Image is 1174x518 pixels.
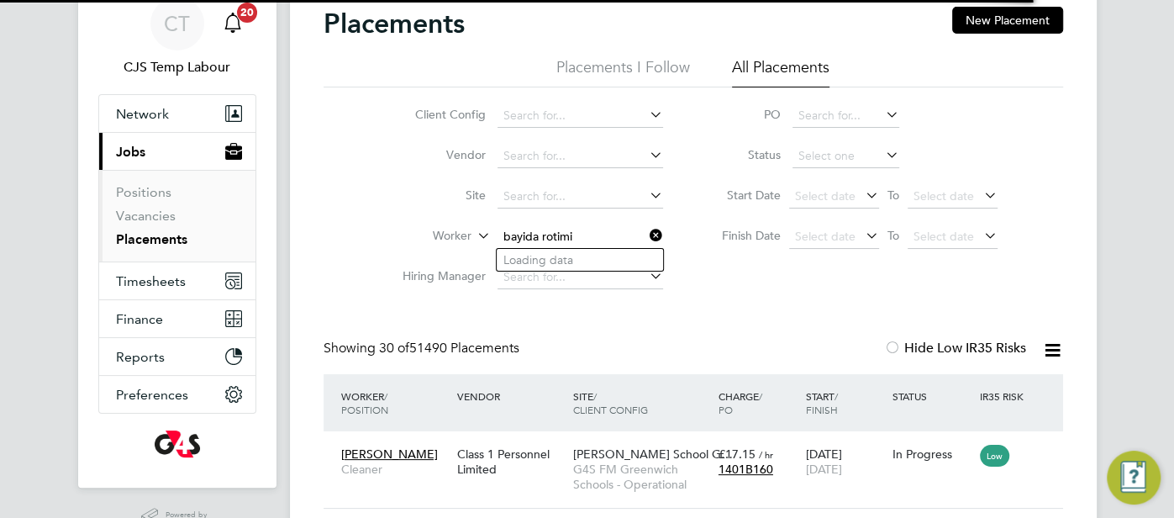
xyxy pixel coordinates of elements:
a: Vacancies [116,208,176,224]
div: Charge [714,381,802,425]
span: / Position [341,389,388,416]
label: PO [705,107,781,122]
span: / hr [759,448,773,461]
span: Network [116,106,169,122]
span: [PERSON_NAME] School G… [573,447,733,462]
span: Finance [116,311,163,327]
span: To [882,184,904,206]
span: 30 of [379,340,409,357]
span: Select date [795,188,855,203]
div: Site [569,381,714,425]
span: CJS Temp Labour [98,57,256,77]
li: All Placements [732,57,829,87]
div: In Progress [892,447,971,462]
span: CT [164,13,190,34]
button: Reports [99,338,255,375]
label: Finish Date [705,228,781,243]
span: G4S FM Greenwich Schools - Operational [573,462,710,492]
span: To [882,225,904,246]
button: Jobs [99,133,255,170]
span: [PERSON_NAME] [341,447,438,462]
button: Timesheets [99,262,255,299]
span: Select date [795,229,855,244]
label: Status [705,147,781,162]
button: Network [99,95,255,132]
label: Start Date [705,188,781,203]
span: Select date [913,188,974,203]
span: Reports [116,349,165,365]
input: Select one [792,145,899,168]
li: Loading data [497,249,663,271]
span: [DATE] [805,462,841,477]
input: Search for... [498,266,663,289]
span: Select date [913,229,974,244]
a: [PERSON_NAME]CleanerClass 1 Personnel Limited[PERSON_NAME] School G…G4S FM Greenwich Schools - Op... [337,437,1063,452]
span: 51490 Placements [379,340,519,357]
span: / Client Config [573,389,648,416]
input: Search for... [498,225,663,249]
label: Vendor [389,147,486,162]
span: Low [980,445,1009,467]
a: Positions [116,184,171,200]
label: Client Config [389,107,486,122]
span: Timesheets [116,273,186,289]
button: Preferences [99,376,255,413]
div: Class 1 Personnel Limited [453,438,569,485]
div: Worker [337,381,453,425]
span: / PO [719,389,762,416]
span: Jobs [116,144,145,160]
span: Preferences [116,387,188,403]
span: 1401B160 [719,462,773,477]
span: / Finish [805,389,837,416]
span: 20 [237,3,257,23]
div: Showing [324,340,523,357]
input: Search for... [792,104,899,128]
li: Placements I Follow [556,57,690,87]
a: Placements [116,231,187,247]
img: g4s-logo-retina.png [155,431,200,457]
div: Jobs [99,170,255,262]
div: IR35 Risk [976,381,1034,411]
a: Go to home page [98,431,256,457]
label: Hide Low IR35 Risks [884,340,1026,357]
label: Hiring Manager [389,268,486,283]
div: Vendor [453,381,569,411]
button: Engage Resource Center [1107,451,1161,505]
input: Search for... [498,104,663,128]
div: Start [801,381,888,425]
button: Finance [99,300,255,337]
h2: Placements [324,7,465,40]
div: Status [888,381,976,411]
span: £17.15 [719,447,755,462]
input: Search for... [498,145,663,168]
input: Search for... [498,185,663,209]
button: New Placement [952,7,1063,34]
label: Site [389,188,486,203]
div: [DATE] [801,438,888,485]
label: Worker [375,228,471,245]
span: Cleaner [341,462,449,477]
